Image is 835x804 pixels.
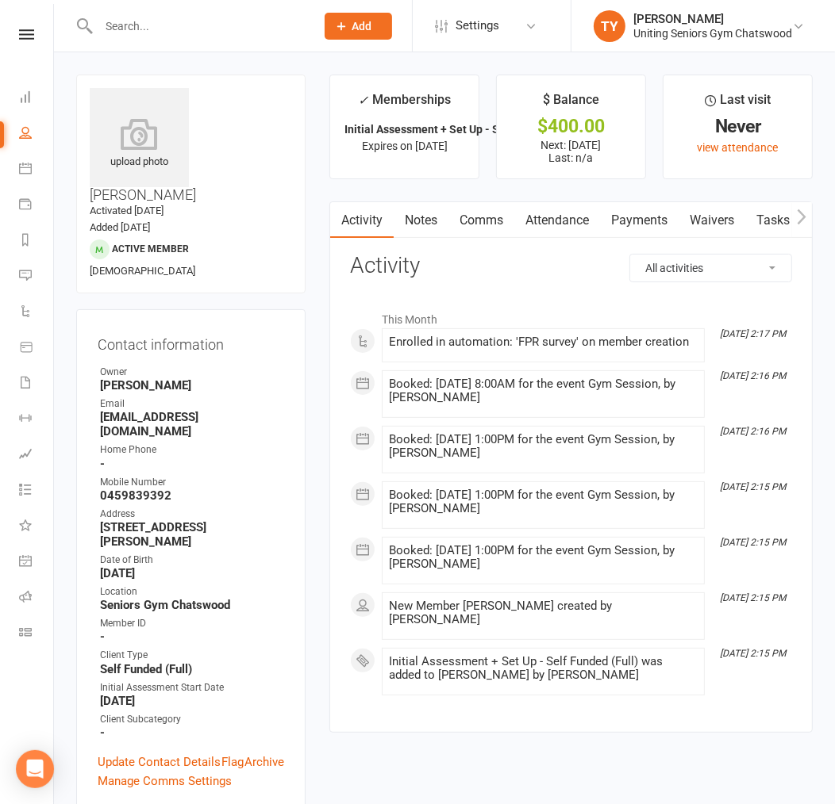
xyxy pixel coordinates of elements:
button: Add [325,13,392,40]
a: Roll call kiosk mode [19,580,55,616]
a: What's New [19,509,55,545]
strong: Self Funded (Full) [100,662,284,676]
strong: - [100,630,284,644]
a: Update Contact Details [98,752,221,771]
a: Assessments [19,438,55,473]
a: General attendance kiosk mode [19,545,55,580]
a: Notes [394,202,448,239]
a: Activity [330,202,394,239]
a: Waivers [679,202,745,239]
a: Comms [448,202,514,239]
div: Memberships [358,90,451,119]
strong: - [100,457,284,471]
strong: [EMAIL_ADDRESS][DOMAIN_NAME] [100,410,284,438]
div: Booked: [DATE] 1:00PM for the event Gym Session, by [PERSON_NAME] [389,488,698,515]
a: People [19,117,55,152]
a: view attendance [698,141,779,154]
strong: 0459839392 [100,488,284,503]
input: Search... [94,15,304,37]
a: Tasks [745,202,801,239]
div: [PERSON_NAME] [633,12,792,26]
a: Payments [19,188,55,224]
strong: - [100,726,284,740]
div: Address [100,507,284,522]
span: Settings [456,8,499,44]
span: Add [352,20,372,33]
a: Archive [244,752,284,771]
div: upload photo [90,118,189,170]
a: Dashboard [19,81,55,117]
div: Initial Assessment Start Date [100,680,284,695]
div: Uniting Seniors Gym Chatswood [633,26,792,40]
i: ✓ [358,93,368,108]
span: Expires on [DATE] [362,140,448,152]
i: [DATE] 2:16 PM [720,370,786,381]
div: Mobile Number [100,475,284,490]
div: Booked: [DATE] 1:00PM for the event Gym Session, by [PERSON_NAME] [389,433,698,460]
strong: [STREET_ADDRESS][PERSON_NAME] [100,520,284,549]
div: Open Intercom Messenger [16,750,54,788]
i: [DATE] 2:15 PM [720,481,786,492]
a: Reports [19,224,55,259]
i: [DATE] 2:16 PM [720,426,786,437]
a: Product Sales [19,331,55,366]
span: Active member [112,243,189,255]
div: Client Subcategory [100,712,284,727]
h3: Activity [350,254,792,278]
div: TY [594,10,625,42]
strong: Seniors Gym Chatswood [100,598,284,612]
div: Client Type [100,648,284,663]
time: Activated [DATE] [90,205,164,216]
i: [DATE] 2:17 PM [720,328,786,339]
i: [DATE] 2:15 PM [720,648,786,659]
a: Calendar [19,152,55,188]
div: Member ID [100,616,284,631]
i: [DATE] 2:15 PM [720,537,786,548]
a: Payments [600,202,679,239]
p: Next: [DATE] Last: n/a [511,139,631,164]
a: Flag [221,752,244,771]
div: Initial Assessment + Set Up - Self Funded (Full) was added to [PERSON_NAME] by [PERSON_NAME] [389,655,698,682]
div: $400.00 [511,118,631,135]
li: This Month [350,303,792,328]
div: Location [100,584,284,599]
time: Added [DATE] [90,221,150,233]
div: Owner [100,365,284,380]
div: Date of Birth [100,553,284,568]
strong: Initial Assessment + Set Up - Self Funded ... [344,123,565,136]
strong: [DATE] [100,566,284,580]
h3: [PERSON_NAME] [90,88,292,203]
div: Home Phone [100,442,284,458]
h3: Contact information [98,331,284,353]
div: New Member [PERSON_NAME] created by [PERSON_NAME] [389,599,698,626]
strong: [DATE] [100,694,284,708]
a: Manage Comms Settings [98,771,232,791]
div: Enrolled in automation: 'FPR survey' on member creation [389,335,698,349]
i: [DATE] 2:15 PM [720,592,786,603]
div: Booked: [DATE] 1:00PM for the event Gym Session, by [PERSON_NAME] [389,544,698,571]
div: Last visit [705,90,771,118]
div: $ Balance [543,90,599,118]
strong: [PERSON_NAME] [100,378,284,392]
div: Never [678,118,798,135]
div: Email [100,396,284,412]
div: Booked: [DATE] 8:00AM for the event Gym Session, by [PERSON_NAME] [389,377,698,404]
span: [DEMOGRAPHIC_DATA] [90,265,195,277]
a: Class kiosk mode [19,616,55,652]
a: Attendance [514,202,600,239]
